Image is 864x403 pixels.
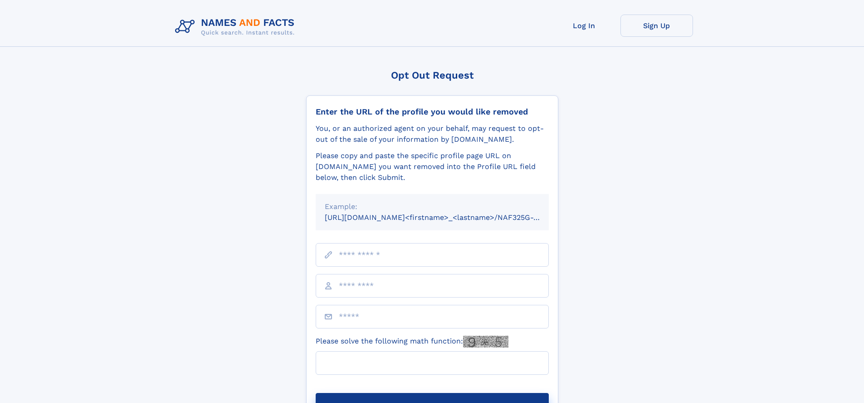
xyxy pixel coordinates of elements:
[620,15,693,37] a: Sign Up
[325,213,566,222] small: [URL][DOMAIN_NAME]<firstname>_<lastname>/NAF325G-xxxxxxxx
[548,15,620,37] a: Log In
[171,15,302,39] img: Logo Names and Facts
[316,336,508,348] label: Please solve the following math function:
[306,70,558,81] div: Opt Out Request
[316,150,549,183] div: Please copy and paste the specific profile page URL on [DOMAIN_NAME] you want removed into the Pr...
[316,107,549,117] div: Enter the URL of the profile you would like removed
[316,123,549,145] div: You, or an authorized agent on your behalf, may request to opt-out of the sale of your informatio...
[325,201,540,212] div: Example:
